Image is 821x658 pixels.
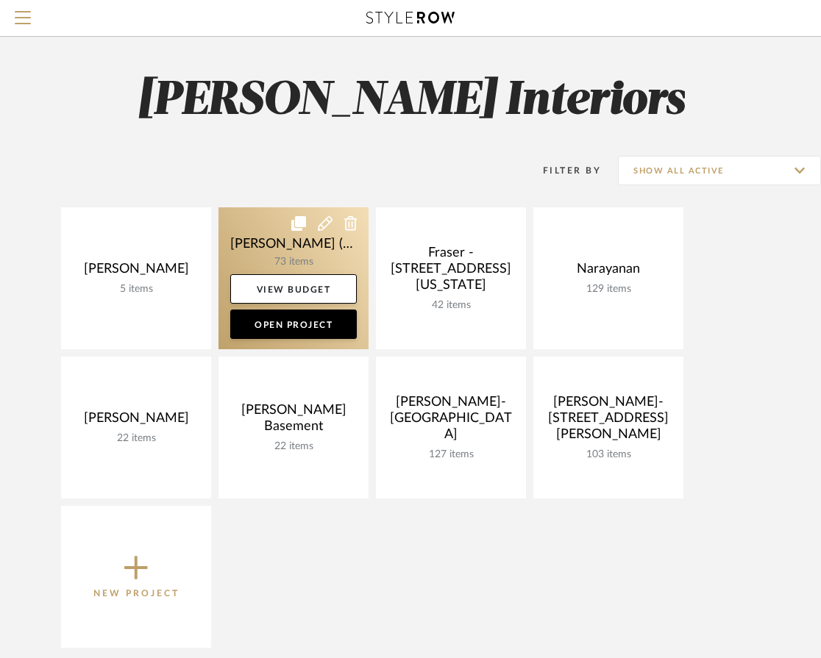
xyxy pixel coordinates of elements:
div: [PERSON_NAME] [73,261,199,283]
div: 42 items [388,299,514,312]
div: 5 items [73,283,199,296]
div: 22 items [73,432,199,445]
div: [PERSON_NAME]- [STREET_ADDRESS][PERSON_NAME] [545,394,672,448]
div: Filter By [524,163,601,178]
p: New Project [93,586,180,601]
div: 22 items [230,440,357,453]
div: [PERSON_NAME]- [GEOGRAPHIC_DATA] [388,394,514,448]
a: View Budget [230,274,357,304]
div: 127 items [388,448,514,461]
div: 103 items [545,448,672,461]
a: Open Project [230,310,357,339]
div: [PERSON_NAME] Basement [230,402,357,440]
div: Narayanan [545,261,672,283]
div: 129 items [545,283,672,296]
div: Fraser - [STREET_ADDRESS][US_STATE] [388,245,514,299]
div: [PERSON_NAME] [73,410,199,432]
button: New Project [61,506,211,648]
